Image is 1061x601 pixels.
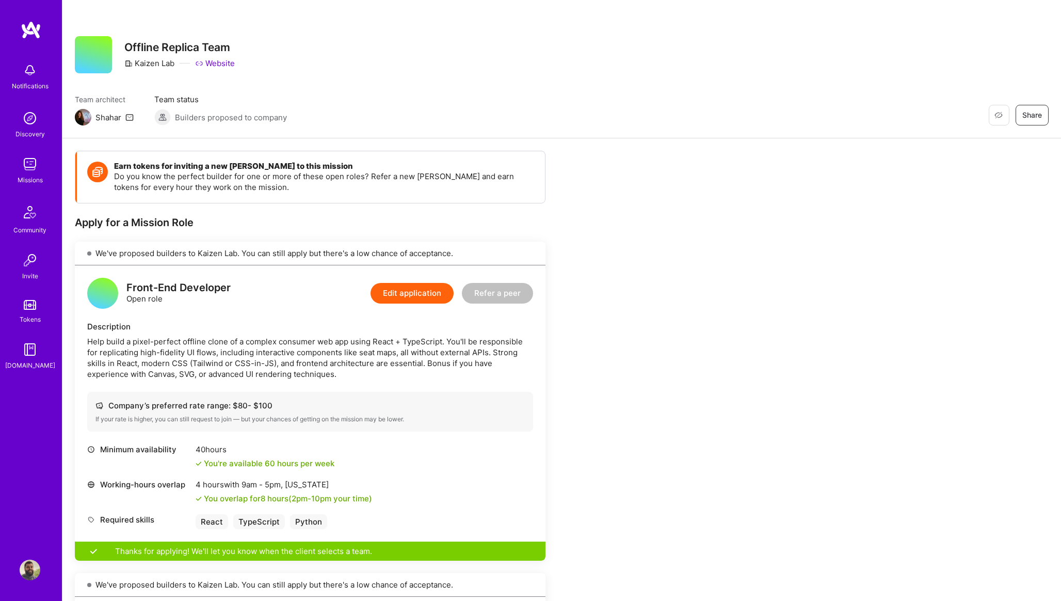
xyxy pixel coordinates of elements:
span: 2pm - 10pm [292,494,331,503]
i: icon Mail [125,113,134,121]
div: TypeScript [233,514,285,529]
span: Team architect [75,94,134,105]
i: icon World [87,481,95,488]
div: 40 hours [196,444,334,455]
i: icon EyeClosed [994,111,1003,119]
div: Missions [18,175,43,185]
i: icon Check [196,461,202,467]
span: 9am - 5pm , [239,480,285,489]
div: Invite [22,271,38,281]
img: Builders proposed to company [154,109,171,125]
img: Team Architect [75,109,91,125]
img: Community [18,200,42,225]
img: Invite [20,250,40,271]
a: User Avatar [17,560,43,580]
img: Token icon [87,162,108,182]
div: 4 hours with [US_STATE] [196,479,372,490]
a: Website [195,58,235,69]
div: Required skills [87,514,190,525]
img: teamwork [20,154,40,175]
span: Builders proposed to company [175,112,287,123]
div: Front-End Developer [126,282,231,293]
div: Open role [126,282,231,304]
div: Working-hours overlap [87,479,190,490]
img: guide book [20,339,40,360]
div: We've proposed builders to Kaizen Lab. You can still apply but there's a low chance of acceptance. [75,573,545,597]
div: Minimum availability [87,444,190,455]
div: Community [13,225,46,235]
button: Refer a peer [462,283,533,304]
img: tokens [24,300,36,310]
i: icon Cash [95,402,103,409]
img: bell [20,60,40,81]
img: logo [21,21,41,39]
span: Team status [154,94,287,105]
h4: Earn tokens for inviting a new [PERSON_NAME] to this mission [114,162,535,171]
p: Do you know the perfect builder for one or more of these open roles? Refer a new [PERSON_NAME] an... [114,171,535,193]
div: Help build a pixel-perfect offline clone of a complex consumer web app using React + TypeScript. ... [87,336,533,379]
div: Description [87,321,533,332]
i: icon Clock [87,446,95,453]
div: Kaizen Lab [124,58,174,69]
div: React [196,514,228,529]
div: Apply for a Mission Role [75,216,545,229]
div: Shahar [95,112,121,123]
div: Notifications [12,81,49,91]
div: If your rate is higher, you can still request to join — but your chances of getting on the missio... [95,415,525,423]
h3: Offline Replica Team [124,41,235,54]
button: Share [1016,105,1049,125]
div: Python [290,514,327,529]
i: icon CompanyGray [124,59,133,68]
div: You overlap for 8 hours ( your time) [204,493,372,504]
button: Edit application [371,283,454,304]
div: Discovery [15,129,45,139]
div: You're available 60 hours per week [196,458,334,469]
img: User Avatar [20,560,40,580]
span: Share [1022,110,1042,120]
div: Tokens [20,314,41,325]
div: Company’s preferred rate range: $ 80 - $ 100 [95,400,525,411]
i: icon Check [196,496,202,502]
div: We've proposed builders to Kaizen Lab. You can still apply but there's a low chance of acceptance. [75,242,545,265]
div: Thanks for applying! We'll let you know when the client selects a team. [75,542,545,561]
img: discovery [20,108,40,129]
div: [DOMAIN_NAME] [5,360,55,371]
i: icon Tag [87,516,95,524]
